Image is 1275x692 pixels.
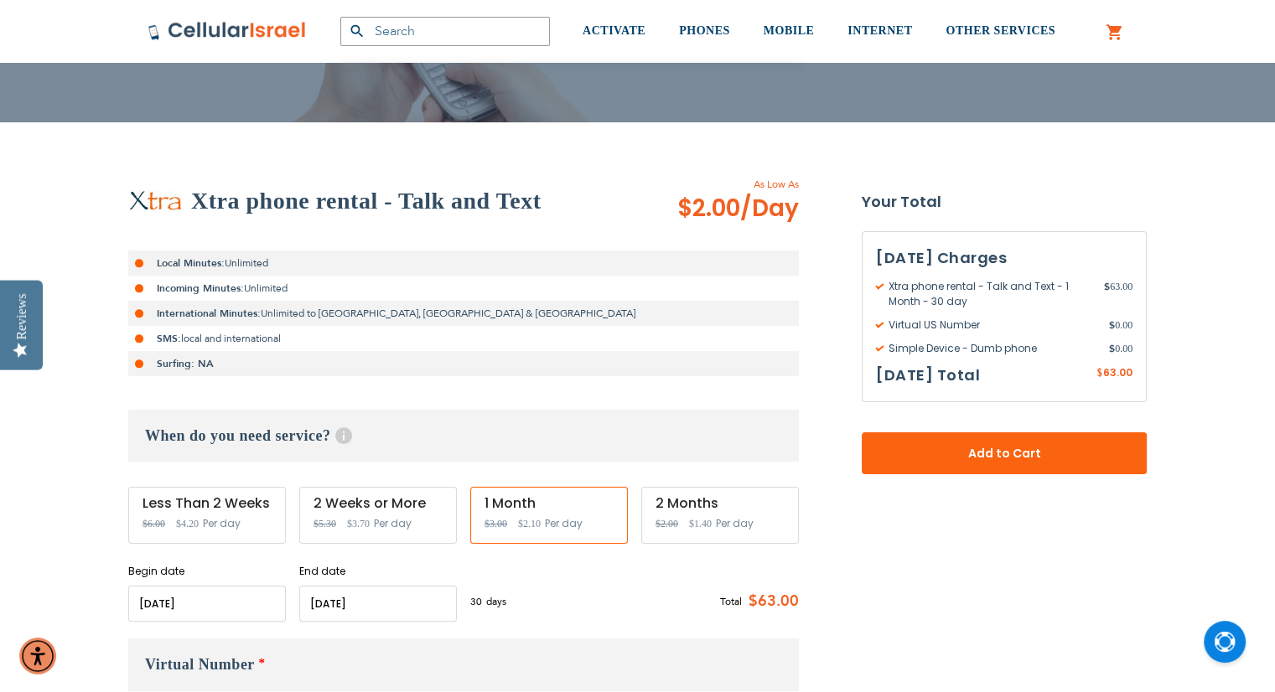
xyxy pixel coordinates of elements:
[876,363,980,388] h3: [DATE] Total
[1109,341,1132,356] span: 0.00
[679,24,730,37] span: PHONES
[128,410,799,462] h3: When do you need service?
[583,24,645,37] span: ACTIVATE
[157,256,225,270] strong: Local Minutes:
[677,192,799,225] span: $2.00
[1109,318,1132,333] span: 0.00
[847,24,912,37] span: INTERNET
[656,518,678,529] span: $2.00
[128,564,286,579] label: Begin date
[143,496,272,511] div: Less Than 2 Weeks
[14,293,29,339] div: Reviews
[485,518,507,529] span: $3.00
[545,516,583,531] span: Per day
[340,17,550,46] input: Search
[157,307,261,320] strong: International Minutes:
[128,276,799,301] li: Unlimited
[1104,279,1110,294] span: $
[470,594,486,609] span: 30
[518,518,541,529] span: $2.10
[299,564,457,579] label: End date
[485,496,614,511] div: 1 Month
[128,326,799,351] li: local and international
[148,21,307,41] img: Cellular Israel Logo
[1109,318,1115,333] span: $
[143,518,165,529] span: $6.00
[299,586,457,622] input: MM/DD/YYYY
[486,594,506,609] span: days
[720,594,742,609] span: Total
[764,24,815,37] span: MOBILE
[374,516,412,531] span: Per day
[128,190,183,212] img: Xtra phone rental - Talk and Text
[176,518,199,529] span: $4.20
[656,496,785,511] div: 2 Months
[1109,341,1115,356] span: $
[191,184,541,218] h2: Xtra phone rental - Talk and Text
[314,518,336,529] span: $5.30
[862,189,1147,214] strong: Your Total
[689,518,712,529] span: $1.40
[740,192,799,225] span: /Day
[19,638,56,674] div: Accessibility Menu
[347,518,370,529] span: $3.70
[876,341,1109,356] span: Simple Device - Dumb phone
[876,318,1109,333] span: Virtual US Number
[335,427,352,444] span: Help
[157,357,214,370] strong: Surfing: NA
[128,250,799,276] li: Unlimited
[946,24,1055,37] span: OTHER SERVICES
[1103,365,1132,380] span: 63.00
[742,589,799,614] span: $63.00
[632,177,799,192] span: As Low As
[876,245,1132,271] h3: [DATE] Charges
[157,281,244,295] strong: Incoming Minutes:
[1104,279,1132,309] span: 63.00
[876,279,1104,309] span: Xtra phone rental - Talk and Text - 1 Month - 30 day
[128,586,286,622] input: MM/DD/YYYY
[157,332,181,345] strong: SMS:
[1096,366,1103,381] span: $
[917,445,1091,462] span: Add to Cart
[145,656,255,673] span: Virtual Number
[862,432,1147,474] button: Add to Cart
[314,496,443,511] div: 2 Weeks or More
[203,516,241,531] span: Per day
[716,516,754,531] span: Per day
[128,301,799,326] li: Unlimited to [GEOGRAPHIC_DATA], [GEOGRAPHIC_DATA] & [GEOGRAPHIC_DATA]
